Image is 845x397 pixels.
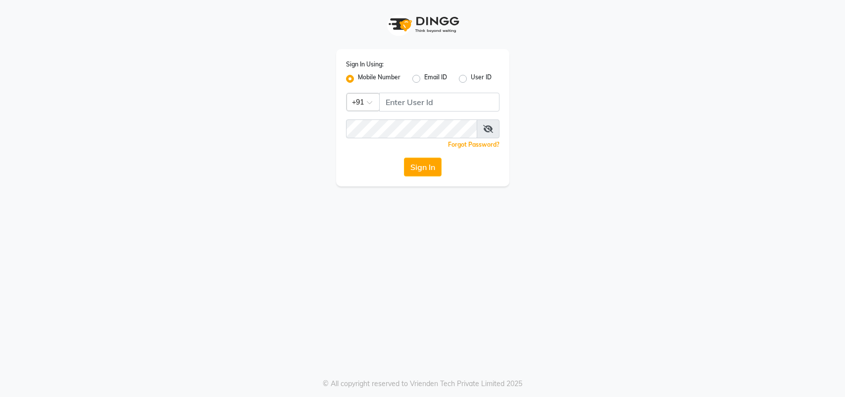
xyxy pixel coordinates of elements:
[358,73,400,85] label: Mobile Number
[379,93,499,112] input: Username
[383,10,462,39] img: logo1.svg
[424,73,447,85] label: Email ID
[471,73,492,85] label: User ID
[404,158,442,176] button: Sign In
[346,60,384,69] label: Sign In Using:
[346,119,477,138] input: Username
[448,141,499,148] a: Forgot Password?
